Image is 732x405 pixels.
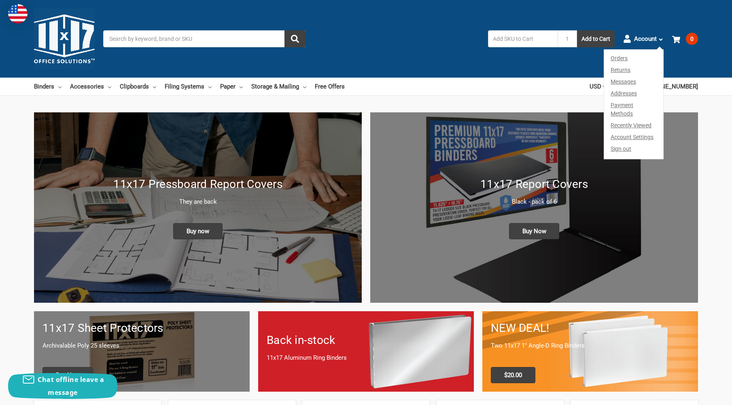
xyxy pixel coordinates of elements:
[34,311,250,392] a: 11x17 sheet protectors 11x17 Sheet Protectors Archivalable Poly 25 sleeves Buy Now
[379,176,690,193] h1: 11x17 Report Covers
[623,28,664,49] a: Account
[604,88,663,99] a: Addresses
[482,311,698,392] a: 11x17 Binder 2-pack only $20.00 NEW DEAL! Two 11x17 1" Angle-D Ring Binders $20.00
[634,34,657,44] span: Account
[315,78,345,95] a: Free Offers
[491,320,690,337] h1: NEW DEAL!
[34,78,62,95] a: Binders
[491,341,690,350] p: Two 11x17 1" Angle-D Ring Binders
[604,64,663,76] a: Returns
[665,383,732,405] iframe: Google Customer Reviews
[491,367,535,383] span: $20.00
[42,176,353,193] h1: 11x17 Pressboard Report Covers
[34,8,95,69] img: 11x17.com
[34,112,362,302] a: New 11x17 Pressboard Binders 11x17 Pressboard Report Covers They are back Buy now
[70,78,111,95] a: Accessories
[604,50,663,64] a: Orders
[220,78,243,95] a: Paper
[120,78,156,95] a: Clipboards
[34,112,362,302] img: New 11x17 Pressboard Binders
[379,197,690,207] p: Black - pack of 6
[258,311,474,392] a: Back in-stock 11x17 Aluminum Ring Binders
[577,30,615,47] button: Add to Cart
[686,33,698,45] span: 0
[590,78,606,95] a: USD
[103,30,306,47] input: Search by keyword, brand or SKU
[604,76,663,88] a: Messages
[604,120,663,131] a: Recently Viewed
[604,99,663,120] a: Payment Methods
[604,131,663,143] a: Account Settings
[165,78,212,95] a: Filing Systems
[8,373,117,399] button: Chat offline leave a message
[267,332,465,349] h1: Back in-stock
[370,112,698,302] a: 11x17 Report Covers 11x17 Report Covers Black - pack of 6 Buy Now
[8,4,28,23] img: duty and tax information for United States
[42,341,241,350] p: Archivalable Poly 25 sleeves
[604,143,663,159] a: Sign out
[672,28,698,49] a: 0
[42,197,353,207] p: They are back
[251,78,306,95] a: Storage & Mailing
[267,353,465,363] p: 11x17 Aluminum Ring Binders
[509,223,560,239] span: Buy Now
[42,320,241,337] h1: 11x17 Sheet Protectors
[488,30,558,47] input: Add SKU to Cart
[38,375,104,397] span: Chat offline leave a message
[370,112,698,302] img: 11x17 Report Covers
[173,223,223,239] span: Buy now
[42,367,93,383] span: Buy Now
